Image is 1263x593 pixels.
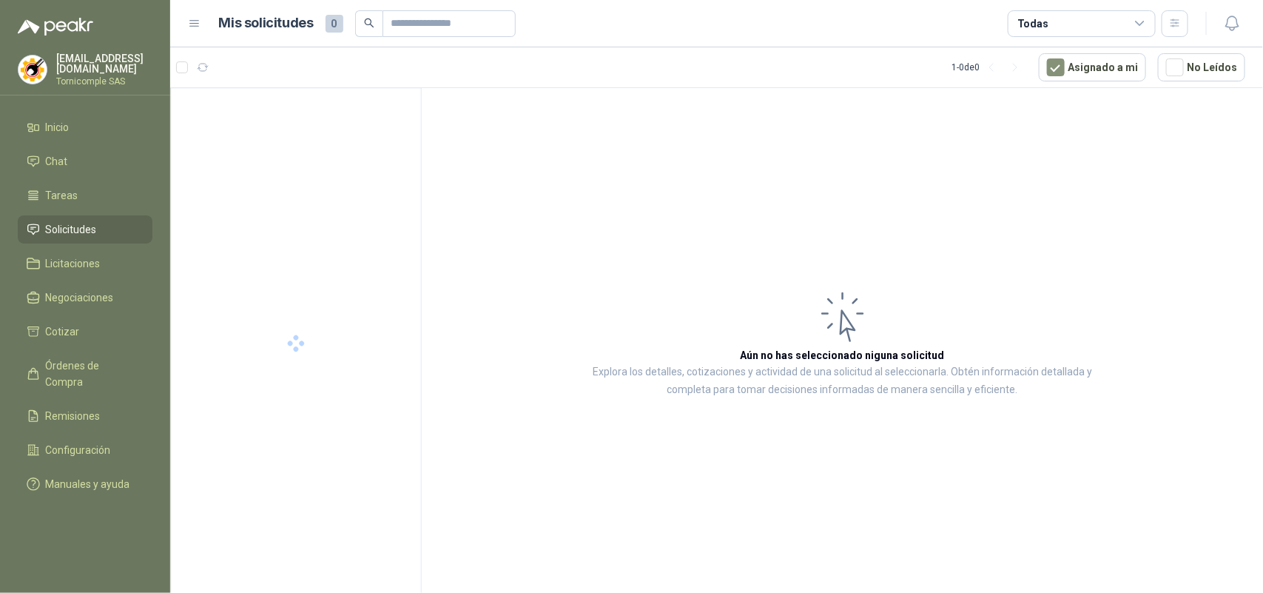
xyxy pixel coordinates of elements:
a: Configuración [18,436,152,464]
p: [EMAIL_ADDRESS][DOMAIN_NAME] [56,53,152,74]
span: 0 [326,15,343,33]
a: Solicitudes [18,215,152,244]
h3: Aún no has seleccionado niguna solicitud [741,347,945,363]
span: Negociaciones [46,289,114,306]
div: Todas [1017,16,1048,32]
img: Logo peakr [18,18,93,36]
span: Remisiones [46,408,101,424]
span: Órdenes de Compra [46,358,138,390]
span: Solicitudes [46,221,97,238]
a: Órdenes de Compra [18,352,152,396]
img: Company Logo [18,56,47,84]
span: Manuales y ayuda [46,476,130,492]
a: Remisiones [18,402,152,430]
span: Cotizar [46,324,80,340]
a: Chat [18,147,152,175]
span: Tareas [46,187,78,204]
div: 1 - 0 de 0 [952,56,1027,79]
span: Chat [46,153,68,170]
a: Negociaciones [18,284,152,312]
a: Cotizar [18,318,152,346]
p: Tornicomple SAS [56,77,152,86]
span: Configuración [46,442,111,458]
span: search [364,18,374,28]
a: Licitaciones [18,249,152,278]
button: Asignado a mi [1039,53,1146,81]
button: No Leídos [1158,53,1245,81]
span: Inicio [46,119,70,135]
span: Licitaciones [46,255,101,272]
a: Inicio [18,113,152,141]
h1: Mis solicitudes [219,13,314,34]
a: Tareas [18,181,152,210]
p: Explora los detalles, cotizaciones y actividad de una solicitud al seleccionarla. Obtén informaci... [570,363,1115,399]
a: Manuales y ayuda [18,470,152,498]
